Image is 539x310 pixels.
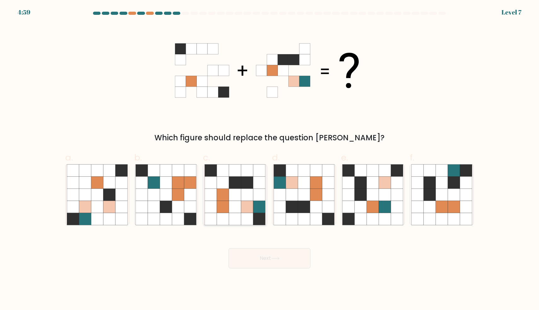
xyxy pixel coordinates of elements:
[501,8,521,17] div: Level 7
[410,151,414,164] span: f.
[203,151,210,164] span: c.
[18,8,30,17] div: 4:59
[341,151,348,164] span: e.
[69,132,470,143] div: Which figure should replace the question [PERSON_NAME]?
[272,151,280,164] span: d.
[134,151,142,164] span: b.
[229,248,310,268] button: Next
[65,151,73,164] span: a.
